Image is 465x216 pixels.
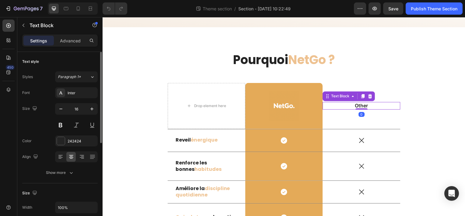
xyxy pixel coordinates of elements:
[55,202,97,213] input: Auto
[30,22,81,29] p: Text Block
[187,34,234,52] span: NetGo ?
[73,199,136,205] p: le matin
[201,5,233,12] span: Theme section
[222,86,299,92] p: Other
[89,120,116,127] span: énergique
[73,169,128,182] strong: discipline quotidienne
[234,5,236,12] span: /
[58,74,81,80] span: Paragraph 1*
[46,170,74,176] div: Show more
[40,5,43,12] p: 7
[229,77,250,82] div: Text Block
[22,153,39,161] div: Align
[103,2,127,15] div: Undo/Redo
[73,144,136,157] p: Renforce les bonnes
[411,5,457,12] div: Publish Theme Section
[6,65,15,70] div: 450
[258,95,264,100] div: 0
[22,138,32,144] div: Color
[167,74,198,105] img: gempages_580885383789675438-edeb292e-a01b-4b9f-9080-f92267ff0ebe.png
[73,169,103,176] strong: Améliore la
[68,90,96,96] div: Inter
[92,87,124,92] div: Drop element here
[103,17,465,216] iframe: Design area
[22,90,30,95] div: Font
[73,198,111,205] span: Gain de temps
[73,121,136,127] p: Reveil
[383,2,403,15] button: Save
[60,38,81,44] p: Advanced
[30,38,47,44] p: Settings
[22,59,39,64] div: Text style
[22,189,38,197] div: Size
[22,74,33,80] div: Styles
[55,71,98,82] button: Paragraph 1*
[22,205,32,210] div: Width
[93,149,120,157] span: habitudes
[406,2,463,15] button: Publish Theme Section
[238,5,291,12] span: Section - [DATE] 10:22:49
[444,186,459,201] div: Open Intercom Messenger
[2,2,45,15] button: 7
[22,105,38,113] div: Size
[68,139,96,144] div: 242424
[388,6,398,11] span: Save
[22,167,98,178] button: Show more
